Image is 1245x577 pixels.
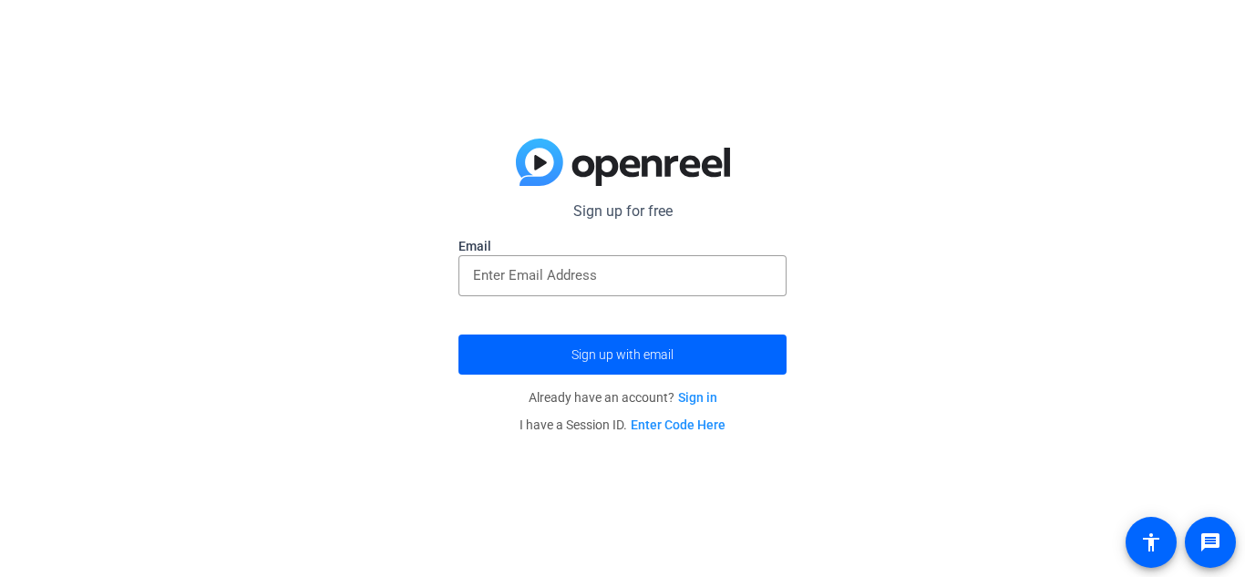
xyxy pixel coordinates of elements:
a: Enter Code Here [631,417,725,432]
mat-icon: accessibility [1140,531,1162,553]
span: I have a Session ID. [520,417,725,432]
img: blue-gradient.svg [516,139,730,186]
mat-icon: message [1199,531,1221,553]
input: Enter Email Address [473,264,772,286]
label: Email [458,237,787,255]
span: Already have an account? [529,390,717,405]
p: Sign up for free [458,201,787,222]
a: Sign in [678,390,717,405]
button: Sign up with email [458,335,787,375]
